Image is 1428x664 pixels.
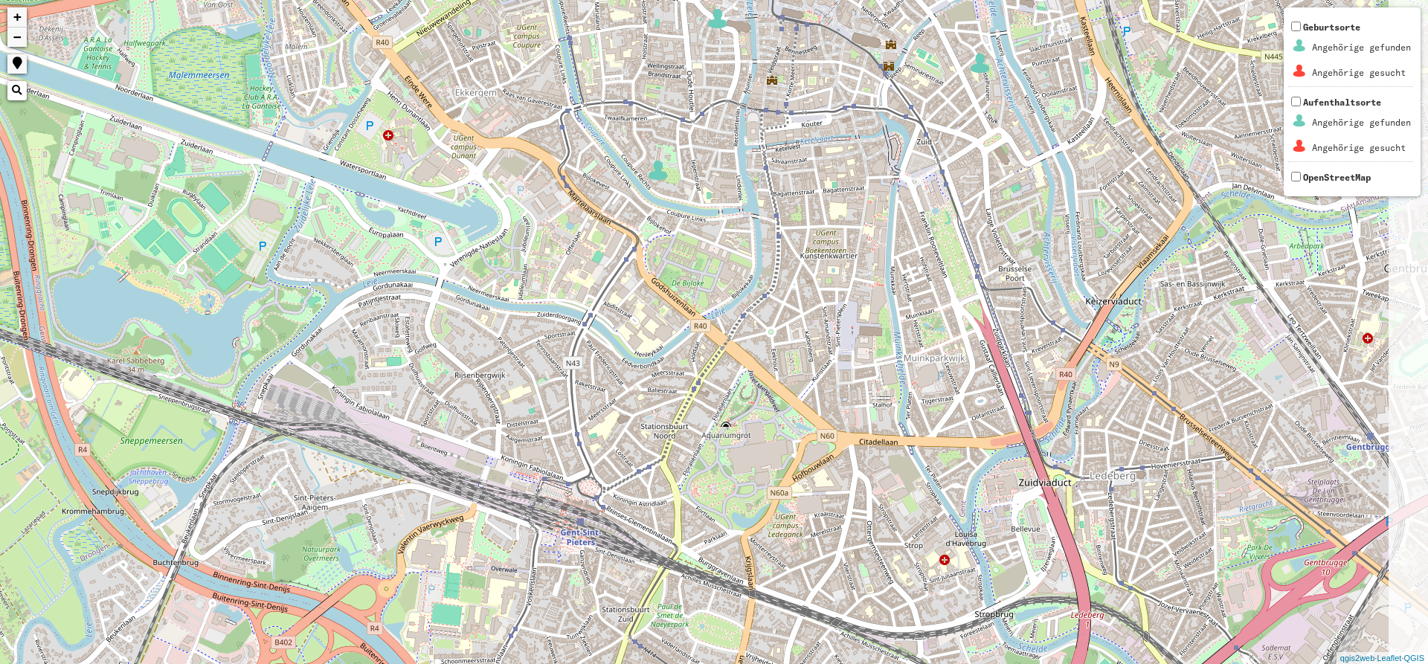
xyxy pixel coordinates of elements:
a: Zoom out [7,28,27,47]
a: qgis2web [1340,654,1374,663]
a: Zoom in [7,7,27,28]
img: Aufenthaltsorte_1_Angeh%C3%B6rigegesucht1.png [1290,137,1309,155]
img: Geburtsorte_2_Angeh%C3%B6rigegesucht1.png [1290,62,1309,80]
input: OpenStreetMap [1291,172,1301,181]
input: GeburtsorteAngehörige gefundenAngehörige gesucht [1291,22,1301,31]
td: Angehörige gesucht [1311,61,1412,85]
span: Aufenthaltsorte [1288,97,1413,161]
td: Angehörige gefunden [1311,36,1412,59]
input: AufenthaltsorteAngehörige gefundenAngehörige gesucht [1291,97,1301,106]
td: Angehörige gesucht [1311,136,1412,160]
a: Leaflet [1377,654,1401,663]
td: Angehörige gefunden [1311,111,1412,135]
img: Geburtsorte_2_Angeh%C3%B6rigegefunden0.png [1290,36,1309,55]
span: Geburtsorte [1288,22,1413,86]
a: Show me where I am [7,54,27,74]
img: Aufenthaltsorte_1_Angeh%C3%B6rigegefunden0.png [1290,112,1309,130]
span: OpenStreetMap [1303,172,1371,183]
a: QGIS [1403,654,1424,663]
